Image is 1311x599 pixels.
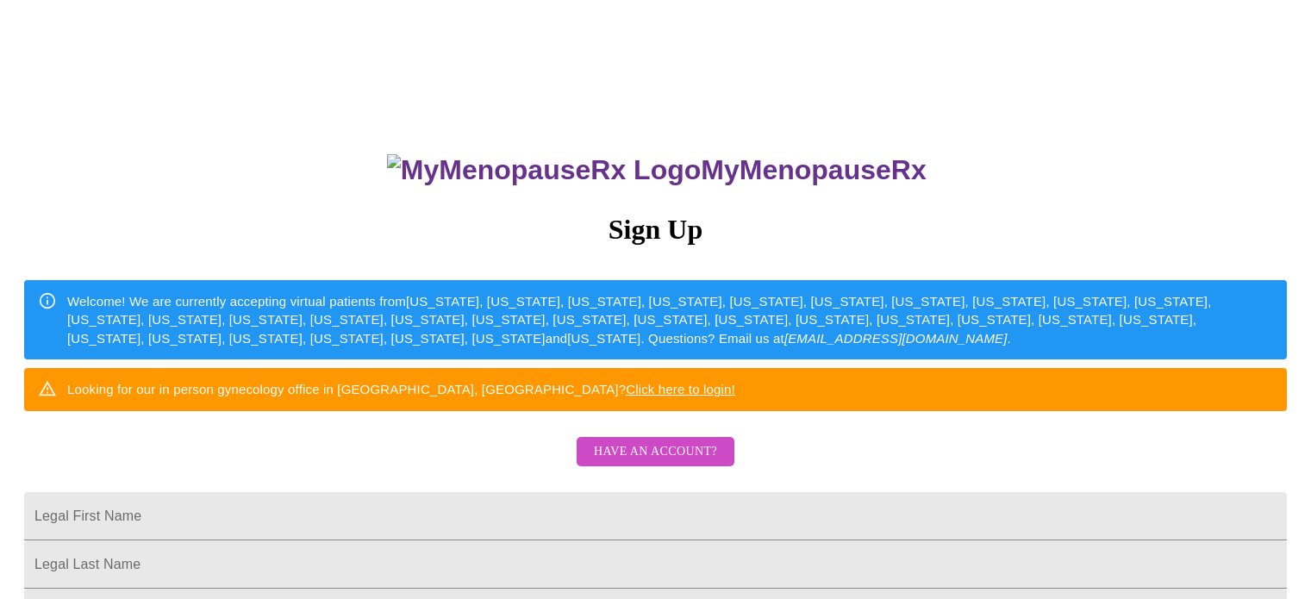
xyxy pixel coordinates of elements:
img: MyMenopauseRx Logo [387,154,701,186]
h3: MyMenopauseRx [27,154,1288,186]
a: Have an account? [572,456,739,471]
div: Looking for our in person gynecology office in [GEOGRAPHIC_DATA], [GEOGRAPHIC_DATA]? [67,373,735,405]
span: Have an account? [594,441,717,463]
div: Welcome! We are currently accepting virtual patients from [US_STATE], [US_STATE], [US_STATE], [US... [67,285,1273,354]
h3: Sign Up [24,214,1287,246]
em: [EMAIL_ADDRESS][DOMAIN_NAME] [784,331,1008,346]
button: Have an account? [577,437,734,467]
a: Click here to login! [626,382,735,396]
